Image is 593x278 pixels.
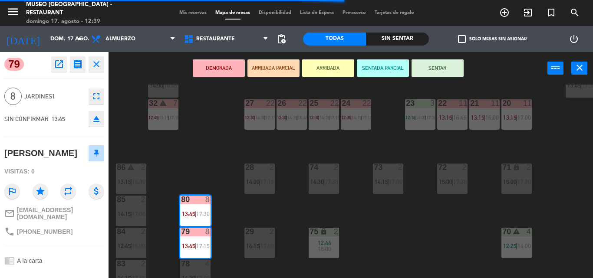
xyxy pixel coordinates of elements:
[325,178,338,185] span: 17:30
[26,0,142,17] div: Museo [GEOGRAPHIC_DATA] - Restaurant
[310,99,310,107] div: 25
[362,99,371,107] div: 22
[370,10,418,15] span: Tarjetas de regalo
[412,59,464,77] button: SENTAR
[141,196,146,203] div: 2
[118,242,131,249] span: 12:45
[458,35,527,43] label: Solo mesas sin asignar
[502,164,503,171] div: 71
[118,210,131,217] span: 14:15
[503,114,517,121] span: 13:15
[91,114,102,124] i: eject
[502,99,503,107] div: 20
[33,183,48,199] i: star
[60,183,76,199] i: repeat
[547,62,563,75] button: power_input
[341,115,351,120] span: 12:30
[91,59,102,69] i: close
[260,242,274,249] span: 17:00
[310,164,310,171] div: 74
[4,146,77,160] div: [PERSON_NAME]
[173,99,178,107] div: 7
[4,226,15,237] i: phone
[320,228,327,235] i: lock
[141,164,146,171] div: 2
[194,210,196,217] span: |
[4,208,15,219] i: mail_outline
[334,164,339,171] div: 2
[517,178,531,185] span: 17:30
[523,99,532,107] div: 11
[175,10,211,15] span: Mis reservas
[362,115,372,120] span: 17:15
[320,115,329,120] span: 14:15
[302,59,354,77] button: ARRIBADA
[89,88,104,104] button: fullscreen
[458,35,466,43] span: check_box_outline_blank
[439,178,452,185] span: 15:00
[89,56,104,72] button: close
[159,99,167,107] i: warning
[4,115,49,122] span: SIN CONFIRMAR
[52,115,65,122] span: 13:45
[491,99,500,107] div: 11
[430,99,435,107] div: 3
[169,115,179,120] span: 17:15
[580,82,582,89] span: |
[330,115,340,120] span: 17:15
[266,115,276,120] span: 17:15
[453,178,467,185] span: 17:30
[247,59,300,77] button: ARRIBADA PARCIAL
[54,59,64,69] i: open_in_new
[513,228,520,235] i: warning
[245,115,255,120] span: 12:30
[277,99,278,107] div: 26
[309,115,319,120] span: 12:30
[245,228,246,235] div: 29
[7,5,20,18] i: menu
[296,10,338,15] span: Lista de Espera
[270,228,275,235] div: 2
[398,164,403,171] div: 2
[130,178,132,185] span: |
[130,242,132,249] span: |
[471,114,484,121] span: 13:15
[194,242,196,249] span: |
[298,115,308,120] span: 16:45
[451,114,453,121] span: |
[357,59,409,77] button: SENTADA PARCIAL
[4,88,22,105] span: 8
[270,164,275,171] div: 2
[569,34,579,44] i: power_settings_new
[527,164,532,171] div: 2
[310,228,310,235] div: 75
[416,115,426,120] span: 14:00
[260,178,274,185] span: 17:15
[259,178,260,185] span: |
[574,62,585,73] i: close
[205,196,211,203] div: 8
[389,178,402,185] span: 17:00
[159,115,169,120] span: 13:15
[462,164,468,171] div: 2
[162,82,164,89] span: |
[571,62,587,75] button: close
[387,178,389,185] span: |
[4,58,24,71] span: 79
[127,164,135,171] i: warning
[150,82,163,89] span: 14:00
[334,228,339,235] div: 2
[51,56,67,72] button: open_in_new
[550,62,561,73] i: power_input
[130,210,132,217] span: |
[277,115,287,120] span: 12:30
